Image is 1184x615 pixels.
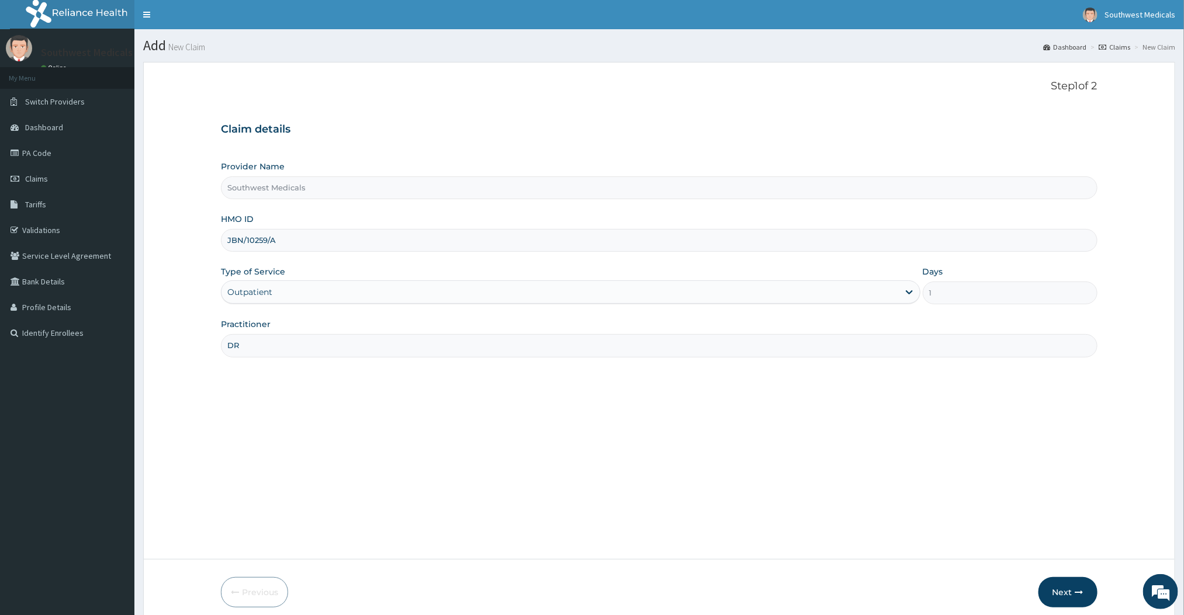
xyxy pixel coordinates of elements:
[221,318,271,330] label: Practitioner
[1038,577,1098,607] button: Next
[1099,42,1130,52] a: Claims
[221,80,1097,93] p: Step 1 of 2
[221,229,1097,252] input: Enter HMO ID
[221,577,288,607] button: Previous
[25,122,63,133] span: Dashboard
[41,47,133,58] p: Southwest Medicals
[221,334,1097,357] input: Enter Name
[1105,9,1175,20] span: Southwest Medicals
[192,6,220,34] div: Minimize live chat window
[25,173,48,184] span: Claims
[1083,8,1098,22] img: User Image
[143,38,1175,53] h1: Add
[68,147,161,265] span: We're online!
[25,96,85,107] span: Switch Providers
[1043,42,1086,52] a: Dashboard
[221,213,254,225] label: HMO ID
[227,286,272,298] div: Outpatient
[923,266,943,277] label: Days
[6,35,32,61] img: User Image
[221,266,285,277] label: Type of Service
[22,58,47,88] img: d_794563401_company_1708531726252_794563401
[166,43,205,51] small: New Claim
[221,161,285,172] label: Provider Name
[1131,42,1175,52] li: New Claim
[61,65,196,81] div: Chat with us now
[41,64,69,72] a: Online
[6,319,223,360] textarea: Type your message and hit 'Enter'
[221,123,1097,136] h3: Claim details
[25,199,46,210] span: Tariffs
